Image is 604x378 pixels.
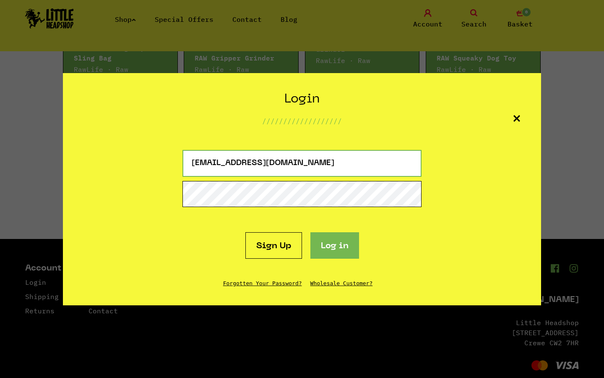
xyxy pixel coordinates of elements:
[262,116,342,126] p: ///////////////////
[245,232,302,259] a: Sign Up
[182,150,422,177] input: Email Address
[262,92,342,108] h2: Login
[223,280,302,286] a: Forgotten Your Password?
[310,232,359,259] button: Log in
[310,280,373,286] a: Wholesale Customer?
